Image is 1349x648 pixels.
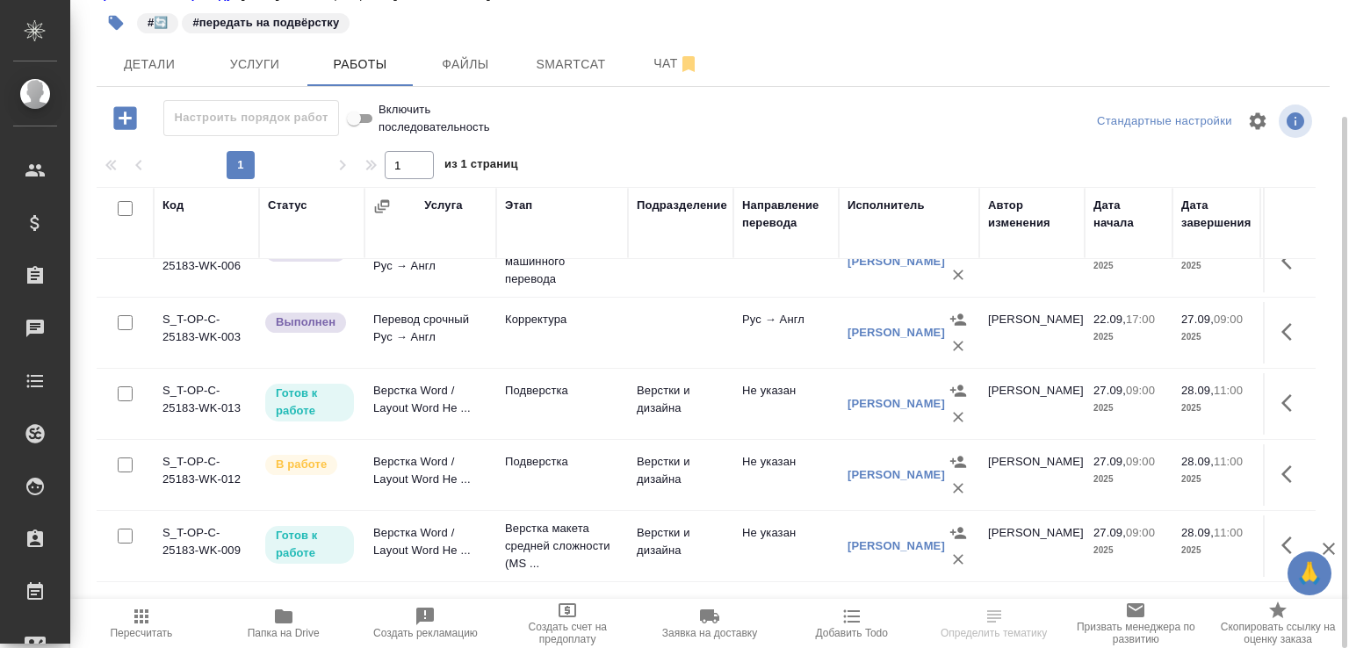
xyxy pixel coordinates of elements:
p: Готов к работе [276,527,343,562]
td: Рус → Англ [733,231,839,292]
p: 09:00 [1126,526,1155,539]
button: Здесь прячутся важные кнопки [1271,382,1313,424]
button: Удалить [945,262,971,288]
span: из 1 страниц [444,154,518,179]
span: Работы [318,54,402,76]
button: Заявка на доставку [638,599,781,648]
button: Удалить [945,475,971,501]
td: Верстка Word / Layout Word Не ... [364,373,496,435]
button: Удалить [945,333,971,359]
div: Направление перевода [742,197,830,232]
div: Автор изменения [988,197,1076,232]
p: 09:00 [1214,313,1243,326]
td: [PERSON_NAME] [979,444,1085,506]
button: Призвать менеджера по развитию [1064,599,1207,648]
span: Услуги [213,54,297,76]
p: Корректура [505,311,619,328]
span: 🔄️ [135,14,180,29]
p: 2025 [1181,471,1252,488]
p: 09:00 [1126,455,1155,468]
p: 2025 [1093,328,1164,346]
td: S_T-OP-C-25183-WK-009 [154,515,259,577]
p: В работе [276,456,327,473]
button: Удалить [945,404,971,430]
span: Чат [634,53,718,75]
p: 2025 [1093,400,1164,417]
div: Исполнитель может приступить к работе [263,524,356,565]
a: [PERSON_NAME] [848,539,945,552]
p: Верстка макета средней сложности (MS ... [505,520,619,572]
td: Верстки и дизайна [628,444,733,506]
p: 28.09, [1181,455,1214,468]
button: Сгруппировать [373,198,391,215]
div: Дата завершения [1181,197,1252,232]
span: Настроить таблицу [1237,100,1279,142]
a: [PERSON_NAME] [848,397,945,410]
td: Не указан [733,515,839,577]
p: 27.09, [1093,455,1126,468]
button: Пересчитать [70,599,213,648]
p: Готов к работе [276,385,343,420]
p: 27.09, [1093,526,1126,539]
button: Здесь прячутся важные кнопки [1271,524,1313,566]
td: Верстка Word / Layout Word Не ... [364,444,496,506]
a: [PERSON_NAME] [848,255,945,268]
a: [PERSON_NAME] [848,326,945,339]
td: Перевод срочный Рус → Англ [364,302,496,364]
button: Назначить [945,378,971,404]
p: 27.09, [1181,313,1214,326]
span: Заявка на доставку [662,627,757,639]
p: Подверстка [505,382,619,400]
span: Создать счет на предоплату [507,621,628,645]
p: 17:00 [1126,313,1155,326]
td: Верстки и дизайна [628,373,733,435]
p: 2025 [1093,257,1164,275]
button: Добавить работу [101,100,149,136]
button: Добавить Todo [781,599,923,648]
button: Здесь прячутся важные кнопки [1271,240,1313,282]
div: Код [162,197,184,214]
td: [PERSON_NAME] [979,515,1085,577]
div: Подразделение [637,197,727,214]
p: 2025 [1181,328,1252,346]
p: Подверстка [505,453,619,471]
td: Не указан [733,444,839,506]
div: Исполнитель завершил работу [263,311,356,335]
button: Создать рекламацию [355,599,497,648]
span: Создать рекламацию [373,627,478,639]
td: S_T-OP-C-25183-WK-012 [154,444,259,506]
button: Добавить тэг [97,4,135,42]
span: Включить последовательность [379,101,490,136]
td: Перевод срочный Рус → Англ [364,231,496,292]
span: Детали [107,54,191,76]
span: Файлы [423,54,508,76]
span: Призвать менеджера по развитию [1075,621,1196,645]
td: [PERSON_NAME] [979,302,1085,364]
td: S_T-OP-C-25183-WK-006 [154,231,259,292]
div: Исполнитель может приступить к работе [263,382,356,423]
p: 22.09, [1093,313,1126,326]
div: Дата начала [1093,197,1164,232]
div: Услуга [424,197,462,214]
div: Этап [505,197,532,214]
p: #передать на подвёрстку [192,14,339,32]
td: Верстки и дизайна [628,515,733,577]
td: S_T-OP-C-25183-WK-013 [154,373,259,435]
p: 27.09, [1093,384,1126,397]
p: 2025 [1093,471,1164,488]
td: Верстка Word / Layout Word Не ... [364,515,496,577]
button: Скопировать ссылку на оценку заказа [1207,599,1349,648]
td: [PERSON_NAME] [979,231,1085,292]
span: Добавить Todo [816,627,888,639]
div: Статус [268,197,307,214]
a: [PERSON_NAME] [848,468,945,481]
td: S_T-OP-C-25183-WK-003 [154,302,259,364]
p: 28.09, [1181,526,1214,539]
span: Папка на Drive [248,627,320,639]
td: Рус → Англ [733,302,839,364]
p: 2025 [1181,400,1252,417]
svg: Отписаться [678,54,699,75]
p: 2025 [1181,257,1252,275]
button: Назначить [945,520,971,546]
p: 11:00 [1214,526,1243,539]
